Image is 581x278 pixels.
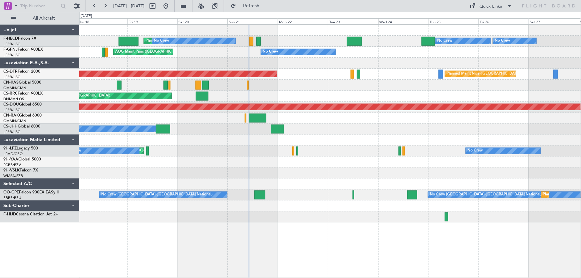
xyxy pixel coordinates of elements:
span: CN-RAK [3,114,19,118]
a: CS-DTRFalcon 2000 [3,70,40,74]
span: CS-JHH [3,125,18,129]
div: Tue 23 [328,18,378,24]
a: CS-JHHGlobal 6000 [3,125,40,129]
a: OO-GPEFalcon 900EX EASy II [3,190,59,194]
div: Sat 27 [529,18,579,24]
div: Thu 25 [428,18,478,24]
a: LFPB/LBG [3,75,21,80]
div: No Crew [263,47,278,57]
a: CS-DOUGlobal 6500 [3,103,42,107]
a: CS-RRCFalcon 900LX [3,92,43,96]
div: No Crew [437,36,452,46]
div: No Crew [467,146,483,156]
a: DNMM/LOS [3,97,24,102]
a: LFPB/LBG [3,42,21,47]
a: 9H-VSLKFalcon 7X [3,168,38,172]
div: Quick Links [480,3,502,10]
a: 9H-YAAGlobal 5000 [3,157,41,161]
div: No Crew [GEOGRAPHIC_DATA] ([GEOGRAPHIC_DATA] National) [101,190,213,200]
div: No Crew [495,36,510,46]
a: F-GPNJFalcon 900EX [3,48,43,52]
span: [DATE] - [DATE] [113,3,145,9]
a: CN-RAKGlobal 6000 [3,114,42,118]
span: F-GPNJ [3,48,18,52]
span: 9H-LPZ [3,146,17,150]
a: CN-KASGlobal 5000 [3,81,41,85]
span: Refresh [237,4,265,8]
input: Trip Number [20,1,59,11]
div: Fri 26 [478,18,529,24]
div: [DATE] [81,13,92,19]
div: Planned Maint [GEOGRAPHIC_DATA] ([GEOGRAPHIC_DATA]) [145,36,250,46]
a: LFPB/LBG [3,108,21,113]
div: Sun 21 [227,18,278,24]
a: F-HECDFalcon 7X [3,37,36,41]
div: Planned Maint Nice ([GEOGRAPHIC_DATA]) [447,69,521,79]
a: GMMN/CMN [3,119,26,124]
span: F-HECD [3,37,18,41]
span: CS-DOU [3,103,19,107]
div: Thu 18 [77,18,127,24]
button: All Aircraft [7,13,72,24]
button: Quick Links [466,1,516,11]
span: CS-RRC [3,92,18,96]
div: No Crew [GEOGRAPHIC_DATA] ([GEOGRAPHIC_DATA] National) [430,190,541,200]
span: 9H-VSLK [3,168,20,172]
a: LFMD/CEQ [3,151,23,156]
span: F-HIJD [3,212,16,216]
a: GMMN/CMN [3,86,26,91]
div: Wed 24 [378,18,429,24]
a: 9H-LPZLegacy 500 [3,146,38,150]
a: WMSA/SZB [3,173,23,178]
div: Sat 20 [177,18,228,24]
div: Mon 22 [278,18,328,24]
a: EBBR/BRU [3,195,21,200]
div: Fri 19 [127,18,177,24]
span: OO-GPE [3,190,19,194]
span: All Aircraft [17,16,70,21]
button: Refresh [227,1,267,11]
span: CN-KAS [3,81,19,85]
div: No Crew [154,36,169,46]
span: CS-DTR [3,70,18,74]
span: 9H-YAA [3,157,18,161]
div: AOG Maint Paris ([GEOGRAPHIC_DATA]) [115,47,185,57]
a: F-HIJDCessna Citation Jet 2+ [3,212,58,216]
a: FCBB/BZV [3,162,21,167]
a: LFPB/LBG [3,130,21,135]
a: LFPB/LBG [3,53,21,58]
